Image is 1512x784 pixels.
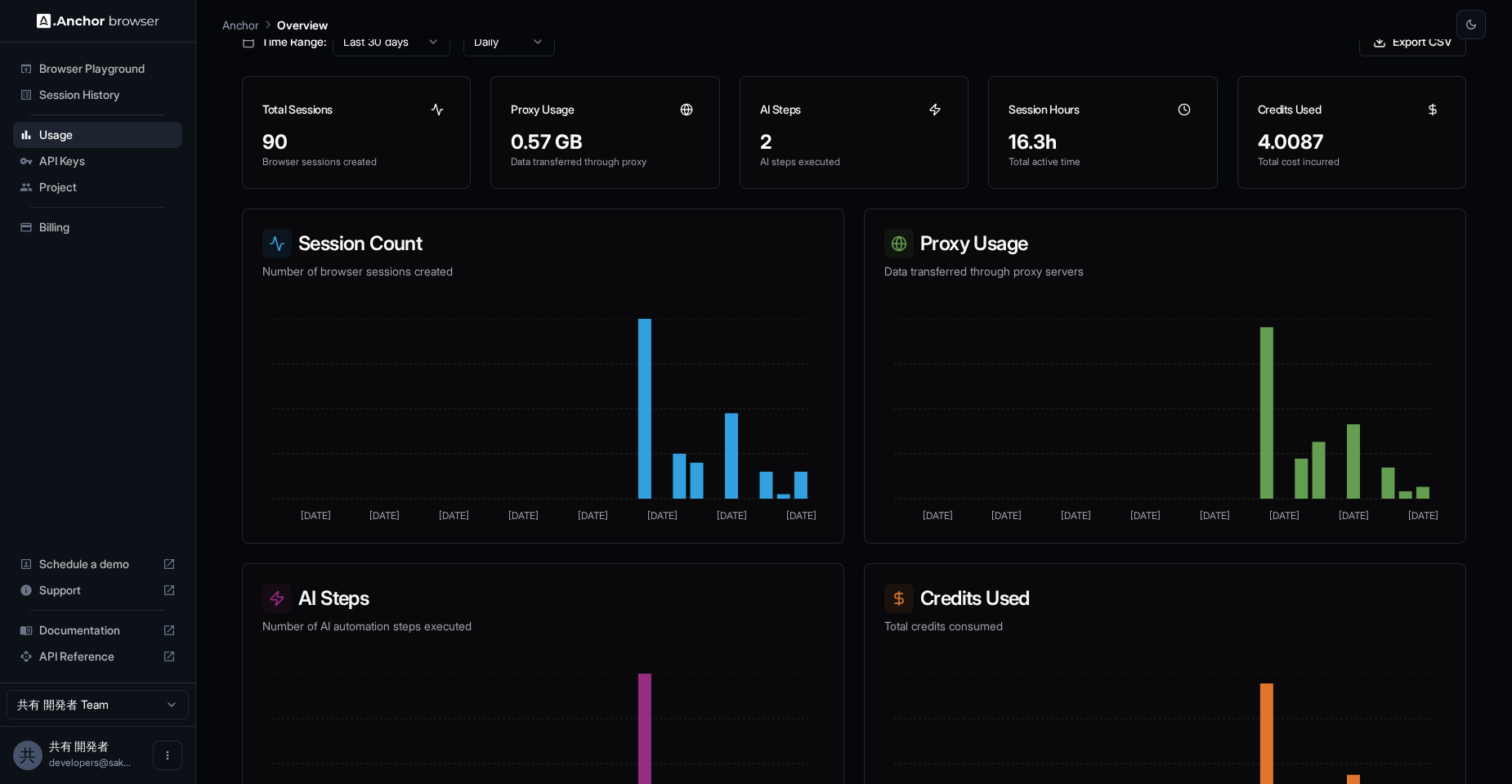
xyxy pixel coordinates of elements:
span: API Reference [39,648,156,665]
h3: Credits Used [1258,101,1322,118]
div: Project [13,174,182,200]
div: 90 [262,129,450,155]
h3: AI Steps [760,101,801,118]
p: Anchor [222,16,259,34]
div: Support [13,577,182,603]
tspan: [DATE] [1130,509,1161,522]
div: 4.0087 [1258,129,1446,155]
div: 共 [13,741,42,770]
p: AI steps executed [760,155,948,168]
h3: AI Steps [262,584,824,613]
button: Export CSV [1359,27,1466,56]
span: Session History [39,87,176,103]
p: Number of AI automation steps executed [262,618,824,634]
h3: Proxy Usage [511,101,574,118]
h3: Session Hours [1009,101,1079,118]
div: Browser Playground [13,56,182,82]
tspan: [DATE] [301,509,331,522]
span: Browser Playground [39,60,176,77]
tspan: [DATE] [1408,509,1438,522]
tspan: [DATE] [717,509,747,522]
h3: Proxy Usage [884,229,1446,258]
tspan: [DATE] [508,509,539,522]
h3: Credits Used [884,584,1446,613]
tspan: [DATE] [578,509,608,522]
div: Schedule a demo [13,551,182,577]
p: Total cost incurred [1258,155,1446,168]
p: Overview [277,16,328,34]
span: Schedule a demo [39,556,156,572]
nav: breadcrumb [222,16,328,34]
span: Support [39,582,156,598]
button: Open menu [153,741,182,770]
p: Total active time [1009,155,1197,168]
tspan: [DATE] [1339,509,1369,522]
div: Billing [13,214,182,240]
p: Data transferred through proxy [511,155,699,168]
div: 0.57 GB [511,129,699,155]
tspan: [DATE] [439,509,469,522]
h3: Session Count [262,229,824,258]
p: Number of browser sessions created [262,263,824,280]
p: Total credits consumed [884,618,1446,634]
img: Anchor Logo [37,13,159,29]
div: API Keys [13,148,182,174]
div: 2 [760,129,948,155]
tspan: [DATE] [1269,509,1300,522]
h3: Total Sessions [262,101,333,118]
div: 16.3h [1009,129,1197,155]
div: Usage [13,122,182,148]
span: Billing [39,219,176,235]
span: Time Range: [262,34,326,50]
div: Session History [13,82,182,108]
span: 共有 開発者 [49,739,109,753]
span: API Keys [39,153,176,169]
span: Usage [39,127,176,143]
p: Data transferred through proxy servers [884,263,1446,280]
span: developers@sakurakids-sc.jp [49,756,131,768]
tspan: [DATE] [1200,509,1230,522]
tspan: [DATE] [923,509,953,522]
tspan: [DATE] [369,509,400,522]
div: Documentation [13,617,182,643]
tspan: [DATE] [991,509,1022,522]
p: Browser sessions created [262,155,450,168]
tspan: [DATE] [786,509,816,522]
tspan: [DATE] [647,509,678,522]
div: API Reference [13,643,182,670]
tspan: [DATE] [1061,509,1091,522]
span: Project [39,179,176,195]
span: Documentation [39,622,156,638]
